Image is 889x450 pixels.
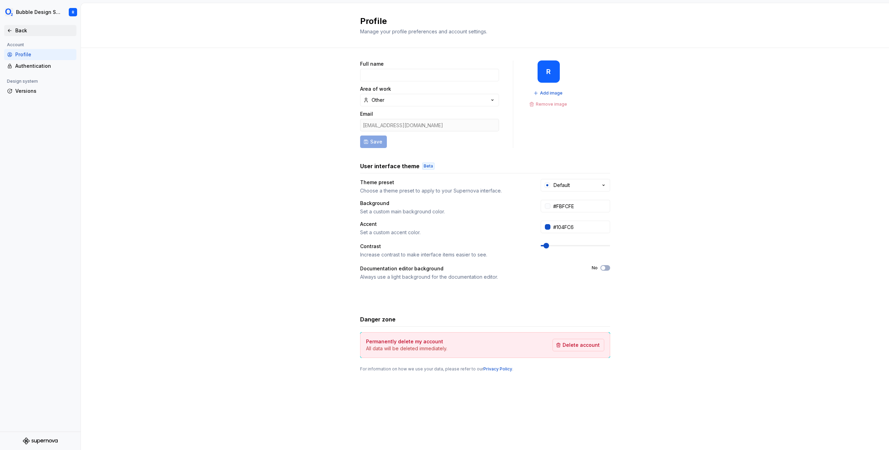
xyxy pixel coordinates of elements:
[360,28,487,34] span: Manage your profile preferences and account settings.
[4,85,76,97] a: Versions
[360,200,528,207] div: Background
[4,60,76,72] a: Authentication
[360,187,528,194] div: Choose a theme preset to apply to your Supernova interface.
[15,51,74,58] div: Profile
[540,90,563,96] span: Add image
[360,229,528,236] div: Set a custom accent color.
[372,97,384,104] div: Other
[360,60,384,67] label: Full name
[4,77,41,85] div: Design system
[550,221,610,233] input: #104FC6
[4,25,76,36] a: Back
[360,85,391,92] label: Area of work
[360,221,528,228] div: Accent
[15,88,74,95] div: Versions
[546,69,551,74] div: R
[23,437,58,444] svg: Supernova Logo
[360,111,373,117] label: Email
[360,16,602,27] h2: Profile
[16,9,60,16] div: Bubble Design System
[422,163,434,170] div: Beta
[4,41,27,49] div: Account
[366,345,447,352] p: All data will be deleted immediately.
[72,9,74,15] div: R
[360,273,579,280] div: Always use a light background for the documentation editor.
[4,49,76,60] a: Profile
[360,315,396,324] h3: Danger zone
[554,182,570,189] div: Default
[483,366,512,371] a: Privacy Policy
[592,265,598,271] label: No
[1,5,79,20] button: Bubble Design SystemR
[563,342,600,349] span: Delete account
[366,338,443,345] h4: Permanently delete my account
[15,27,74,34] div: Back
[360,265,579,272] div: Documentation editor background
[360,179,528,186] div: Theme preset
[550,200,610,212] input: #FFFFFF
[360,208,528,215] div: Set a custom main background color.
[541,179,610,191] button: Default
[360,366,610,372] div: For information on how we use your data, please refer to our .
[5,8,13,16] img: 1a847f6c-1245-4c66-adf2-ab3a177fc91e.png
[531,88,566,98] button: Add image
[552,339,604,351] button: Delete account
[360,243,528,250] div: Contrast
[15,63,74,69] div: Authentication
[360,162,419,170] h3: User interface theme
[360,251,528,258] div: Increase contrast to make interface items easier to see.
